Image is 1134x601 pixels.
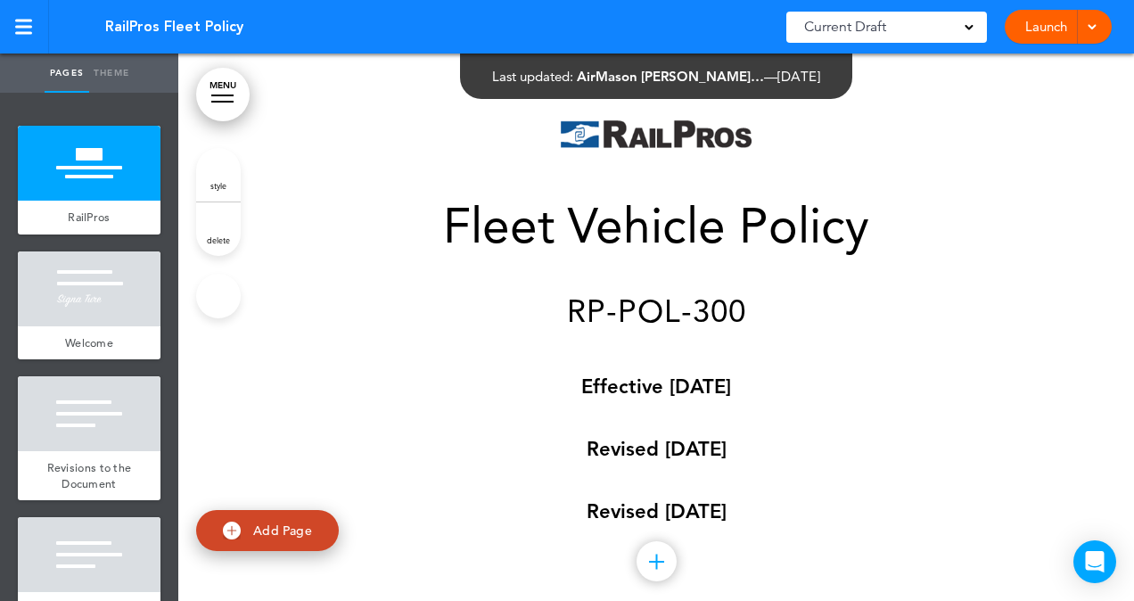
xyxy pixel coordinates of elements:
[253,523,312,539] span: Add Page
[196,68,250,121] a: MENU
[210,202,1102,251] h1: Fleet Vehicle Policy
[581,375,731,399] strong: Effective [DATE]
[18,451,160,500] a: Revisions to the Document
[196,202,241,256] a: delete
[223,522,241,539] img: add.svg
[804,14,886,39] span: Current Draft
[577,68,764,85] span: AirMason [PERSON_NAME]…
[89,54,134,93] a: Theme
[492,68,573,85] span: Last updated:
[196,148,241,202] a: style
[587,437,727,461] strong: Revised [DATE]
[1018,10,1074,44] a: Launch
[777,68,820,85] span: [DATE]
[196,510,339,552] a: Add Page
[210,295,1102,326] h4: RP-POL-300
[68,210,110,225] span: RailPros
[1073,540,1116,583] div: Open Intercom Messenger
[105,17,243,37] span: RailPros Fleet Policy
[492,70,820,83] div: —
[47,460,132,491] span: Revisions to the Document
[207,235,230,245] span: delete
[45,54,89,93] a: Pages
[210,180,226,191] span: style
[561,120,752,148] img: 1754005215077-1.png
[587,499,727,523] strong: Revised [DATE]
[18,201,160,235] a: RailPros
[65,335,113,350] span: Welcome
[18,326,160,360] a: Welcome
